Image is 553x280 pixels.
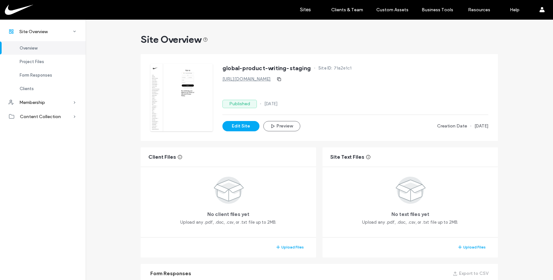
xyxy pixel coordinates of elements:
[222,65,311,71] span: global-product-writing-staging
[334,65,352,71] span: 71a2e1c1
[20,59,44,64] span: Project Files
[148,154,176,161] span: Client Files
[318,65,333,71] span: Site ID:
[263,121,300,131] button: Preview
[454,243,490,251] button: Upload Files
[376,7,408,13] label: Custom Assets
[20,86,34,91] span: Clients
[222,121,259,131] button: Edit Site
[20,73,52,78] span: Form Responses
[437,123,467,130] span: Creation Date
[474,123,488,129] span: [DATE]
[141,33,208,46] span: Site Overview
[150,270,191,277] span: Form Responses
[330,154,364,161] span: Site Text Files
[391,211,429,218] span: No text files yet
[222,76,271,82] a: [URL][DOMAIN_NAME]
[207,211,249,218] span: No client files yet
[20,114,61,119] span: Content Collection
[19,29,48,34] span: Site Overview
[300,7,311,13] label: Sites
[510,7,520,13] label: Help
[264,101,277,107] span: [DATE]
[362,219,458,226] span: Upload any .pdf, .doc, .csv, or .txt file up to 2MB.
[272,243,308,251] button: Upload Files
[222,100,257,108] label: Published
[19,100,45,105] span: Membership
[468,7,490,13] label: Resources
[331,7,363,13] label: Clients & Team
[20,46,37,51] span: Overview
[422,7,453,13] label: Business Tools
[180,219,276,226] span: Upload any .pdf, .doc, .csv, or .txt file up to 2MB.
